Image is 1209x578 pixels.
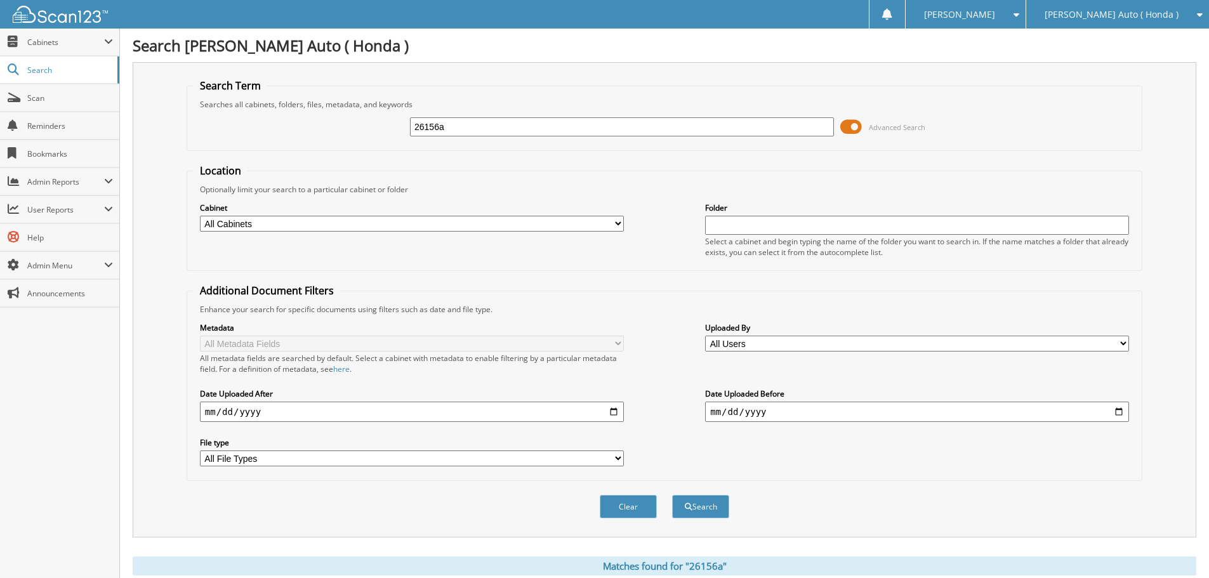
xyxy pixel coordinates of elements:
[924,11,995,18] span: [PERSON_NAME]
[200,388,624,399] label: Date Uploaded After
[27,232,113,243] span: Help
[13,6,108,23] img: scan123-logo-white.svg
[194,184,1135,195] div: Optionally limit your search to a particular cabinet or folder
[27,65,111,76] span: Search
[27,288,113,299] span: Announcements
[27,148,113,159] span: Bookmarks
[200,402,624,422] input: start
[672,495,729,518] button: Search
[194,99,1135,110] div: Searches all cabinets, folders, files, metadata, and keywords
[333,364,350,374] a: here
[27,37,104,48] span: Cabinets
[705,202,1129,213] label: Folder
[194,304,1135,315] div: Enhance your search for specific documents using filters such as date and file type.
[27,176,104,187] span: Admin Reports
[200,437,624,448] label: File type
[869,122,925,132] span: Advanced Search
[1045,11,1179,18] span: [PERSON_NAME] Auto ( Honda )
[194,164,248,178] legend: Location
[200,322,624,333] label: Metadata
[27,93,113,103] span: Scan
[200,202,624,213] label: Cabinet
[27,121,113,131] span: Reminders
[194,284,340,298] legend: Additional Document Filters
[133,35,1196,56] h1: Search [PERSON_NAME] Auto ( Honda )
[705,388,1129,399] label: Date Uploaded Before
[705,402,1129,422] input: end
[27,260,104,271] span: Admin Menu
[200,353,624,374] div: All metadata fields are searched by default. Select a cabinet with metadata to enable filtering b...
[600,495,657,518] button: Clear
[133,556,1196,575] div: Matches found for "26156a"
[705,322,1129,333] label: Uploaded By
[27,204,104,215] span: User Reports
[705,236,1129,258] div: Select a cabinet and begin typing the name of the folder you want to search in. If the name match...
[194,79,267,93] legend: Search Term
